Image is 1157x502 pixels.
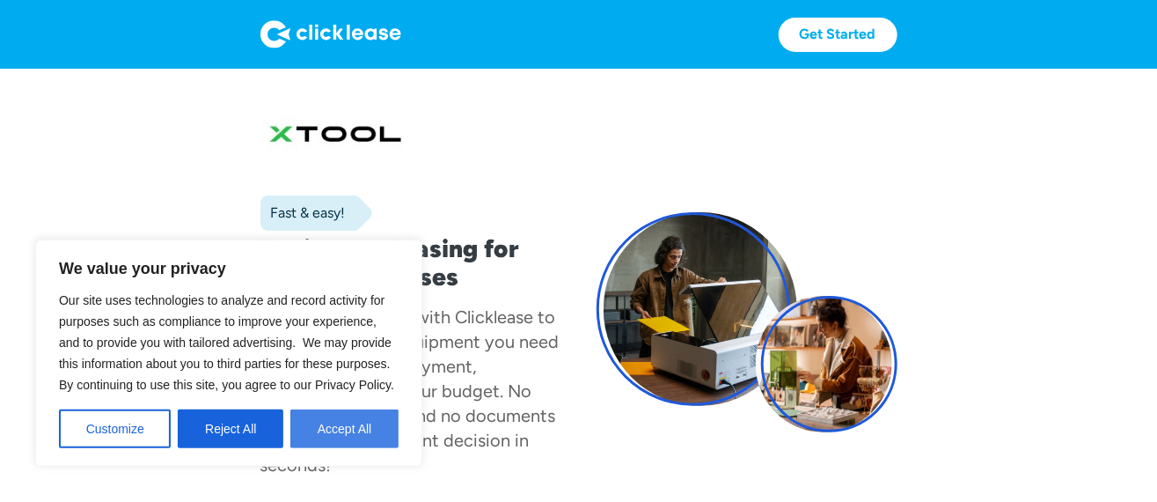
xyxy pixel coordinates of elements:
div: Fast & easy! [260,204,346,222]
img: Logo [260,20,401,48]
h1: Equipment leasing for small businesses [260,234,561,291]
p: We value your privacy [59,258,399,279]
span: Our site uses technologies to analyze and record activity for purposes such as compliance to impr... [59,293,394,392]
button: Accept All [290,410,399,448]
button: Reject All [178,410,283,448]
div: We value your privacy [35,240,422,467]
a: Get Started [779,18,897,52]
button: Customize [59,410,171,448]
